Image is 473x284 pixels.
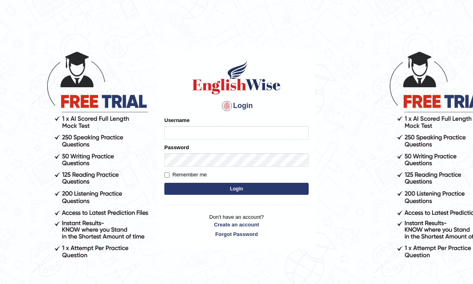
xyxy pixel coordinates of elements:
[164,221,309,228] a: Create an account
[191,60,282,96] img: Logo of English Wise sign in for intelligent practice with AI
[164,172,170,178] input: Remember me
[164,230,309,238] a: Forgot Password
[164,213,309,238] p: Don't have an account?
[164,171,207,179] label: Remember me
[164,116,190,124] label: Username
[164,100,309,112] h4: Login
[164,183,309,195] button: Login
[164,144,189,151] label: Password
